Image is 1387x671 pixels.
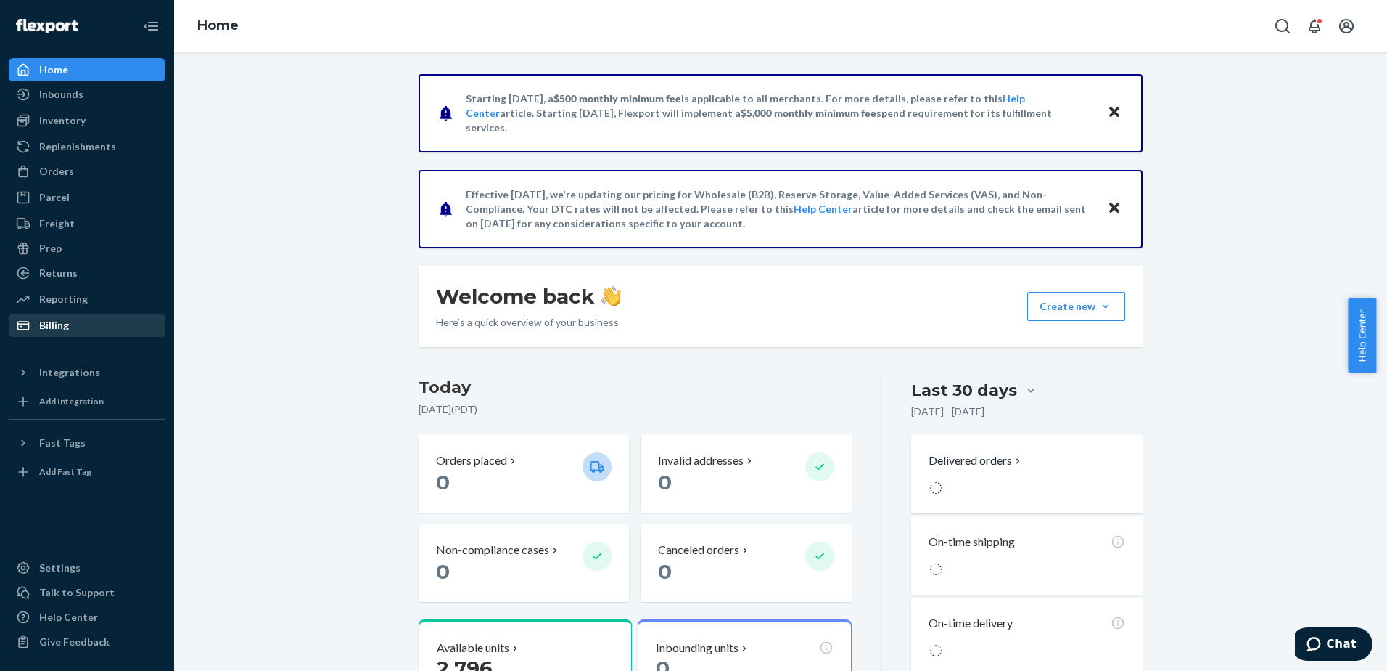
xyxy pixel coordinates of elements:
div: Talk to Support [39,585,115,600]
div: Integrations [39,365,100,380]
a: Add Integration [9,390,165,413]
p: Starting [DATE], a is applicable to all merchants. For more details, please refer to this article... [466,91,1093,135]
img: hand-wave emoji [601,286,621,306]
p: Orders placed [436,452,507,469]
button: Close [1105,102,1124,123]
h1: Welcome back [436,283,621,309]
iframe: Opens a widget where you can chat to one of our agents [1295,627,1372,664]
a: Help Center [794,203,852,215]
button: Delivered orders [929,452,1024,469]
a: Orders [9,160,165,183]
div: Give Feedback [39,635,110,649]
button: Talk to Support [9,581,165,604]
a: Parcel [9,186,165,209]
button: Integrations [9,361,165,384]
a: Returns [9,261,165,285]
span: 0 [436,559,450,584]
div: Freight [39,216,75,231]
span: $5,000 monthly minimum fee [741,107,876,119]
div: Parcel [39,190,70,205]
ol: breadcrumbs [186,5,250,47]
div: Reporting [39,292,88,306]
a: Settings [9,556,165,579]
button: Open notifications [1300,12,1329,41]
button: Help Center [1348,298,1376,373]
div: Last 30 days [911,379,1017,402]
div: Settings [39,561,81,575]
button: Orders placed 0 [419,435,629,513]
a: Prep [9,237,165,260]
div: Home [39,62,68,77]
div: Inventory [39,113,86,128]
button: Non-compliance cases 0 [419,524,629,602]
a: Billing [9,314,165,337]
button: Invalid addresses 0 [641,435,851,513]
button: Open account menu [1332,12,1361,41]
p: Inbounding units [656,640,738,656]
p: Non-compliance cases [436,542,549,558]
div: Add Fast Tag [39,465,91,478]
p: Effective [DATE], we're updating our pricing for Wholesale (B2B), Reserve Storage, Value-Added Se... [466,187,1093,231]
p: [DATE] ( PDT ) [419,402,852,417]
p: On-time shipping [929,534,1015,550]
div: Replenishments [39,139,116,154]
p: On-time delivery [929,615,1013,632]
a: Home [197,17,239,33]
p: Available units [437,640,509,656]
div: Inbounds [39,87,83,102]
span: 0 [658,470,672,495]
button: Canceled orders 0 [641,524,851,602]
a: Freight [9,212,165,235]
p: Here’s a quick overview of your business [436,315,621,330]
a: Inventory [9,109,165,132]
a: Add Fast Tag [9,460,165,484]
a: Inbounds [9,83,165,106]
p: Canceled orders [658,542,739,558]
div: Help Center [39,610,98,625]
div: Prep [39,241,62,256]
button: Create new [1027,292,1125,321]
span: 0 [658,559,672,584]
img: Flexport logo [16,19,78,33]
button: Open Search Box [1268,12,1297,41]
h3: Today [419,376,852,399]
span: $500 monthly minimum fee [553,92,681,105]
div: Add Integration [39,395,104,407]
a: Help Center [9,606,165,629]
div: Fast Tags [39,436,86,450]
div: Returns [39,266,78,280]
div: Orders [39,164,74,179]
button: Fast Tags [9,431,165,455]
p: Invalid addresses [658,452,744,469]
button: Close Navigation [136,12,165,41]
a: Home [9,58,165,81]
p: [DATE] - [DATE] [911,404,984,419]
span: 0 [436,470,450,495]
a: Reporting [9,288,165,311]
div: Billing [39,318,69,333]
button: Close [1105,198,1124,219]
button: Give Feedback [9,630,165,654]
a: Replenishments [9,135,165,158]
